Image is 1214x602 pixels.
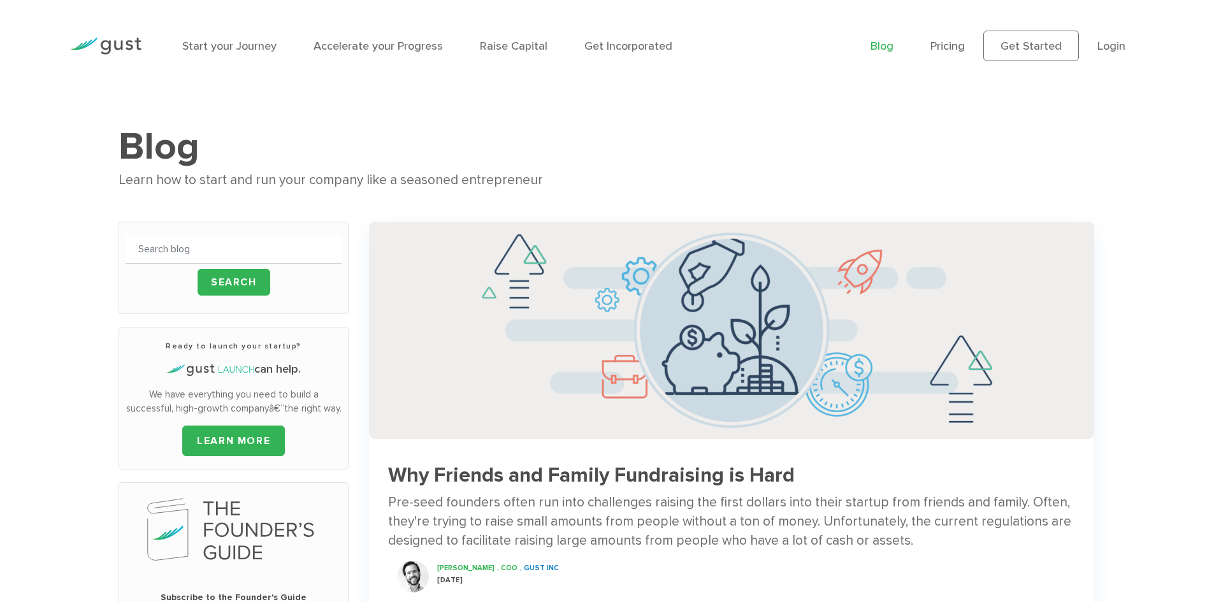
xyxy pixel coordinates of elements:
[497,564,517,572] span: , COO
[480,39,547,53] a: Raise Capital
[182,426,285,456] a: LEARN MORE
[126,387,342,416] p: We have everything you need to build a successful, high-growth companyâ€”the right way.
[1097,39,1125,53] a: Login
[119,169,1095,191] div: Learn how to start and run your company like a seasoned entrepreneur
[182,39,277,53] a: Start your Journey
[119,124,1095,169] h1: Blog
[369,222,1094,439] img: Successful Startup Founders Invest In Their Own Ventures 0742d64fd6a698c3cfa409e71c3cc4e5620a7e72...
[520,564,559,572] span: , Gust INC
[198,269,270,296] input: Search
[126,235,342,264] input: Search blog
[388,464,1075,487] h3: Why Friends and Family Fundraising is Hard
[314,39,443,53] a: Accelerate your Progress
[70,38,141,55] img: Gust Logo
[388,493,1075,551] div: Pre-seed founders often run into challenges raising the first dollars into their startup from fri...
[983,31,1079,61] a: Get Started
[930,39,965,53] a: Pricing
[126,340,342,352] h3: Ready to launch your startup?
[397,561,429,592] img: Ryan Nash
[871,39,893,53] a: Blog
[584,39,672,53] a: Get Incorporated
[437,564,495,572] span: [PERSON_NAME]
[126,361,342,378] h4: can help.
[437,576,463,584] span: [DATE]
